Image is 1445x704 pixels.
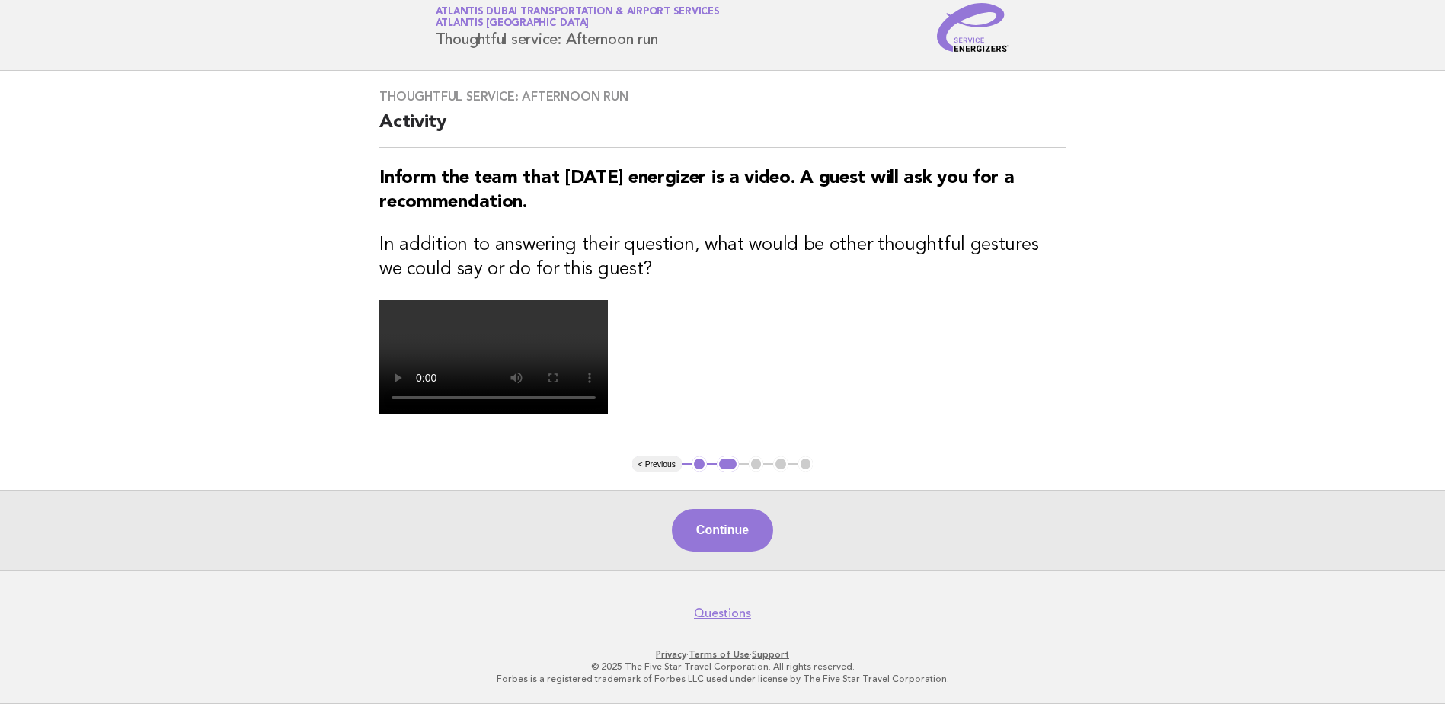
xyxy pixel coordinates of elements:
[257,673,1189,685] p: Forbes is a registered trademark of Forbes LLC used under license by The Five Star Travel Corpora...
[656,649,686,660] a: Privacy
[257,648,1189,661] p: · ·
[379,169,1014,212] strong: Inform the team that [DATE] energizer is a video. A guest will ask you for a recommendation.
[257,661,1189,673] p: © 2025 The Five Star Travel Corporation. All rights reserved.
[379,110,1066,148] h2: Activity
[717,456,739,472] button: 2
[436,7,720,28] a: Atlantis Dubai Transportation & Airport ServicesAtlantis [GEOGRAPHIC_DATA]
[436,19,590,29] span: Atlantis [GEOGRAPHIC_DATA]
[672,509,773,552] button: Continue
[632,456,682,472] button: < Previous
[436,8,720,47] h1: Thoughtful service: Afternoon run
[694,606,751,621] a: Questions
[937,3,1010,52] img: Service Energizers
[752,649,789,660] a: Support
[692,456,707,472] button: 1
[689,649,750,660] a: Terms of Use
[379,89,1066,104] h3: Thoughtful service: Afternoon run
[379,233,1066,282] h3: In addition to answering their question, what would be other thoughtful gestures we could say or ...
